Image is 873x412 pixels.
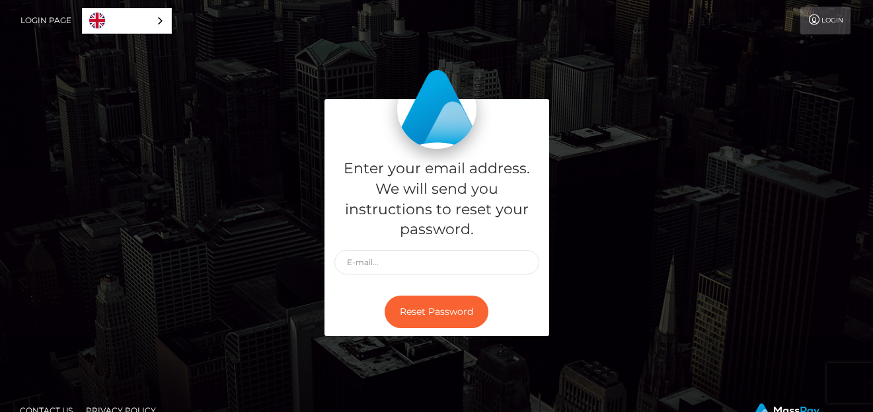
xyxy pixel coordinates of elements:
[334,159,539,240] h5: Enter your email address. We will send you instructions to reset your password.
[83,9,171,33] a: English
[385,296,488,328] button: Reset Password
[82,8,172,34] div: Language
[82,8,172,34] aside: Language selected: English
[20,7,71,34] a: Login Page
[397,69,476,149] img: MassPay Login
[800,7,851,34] a: Login
[334,250,539,274] input: E-mail...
